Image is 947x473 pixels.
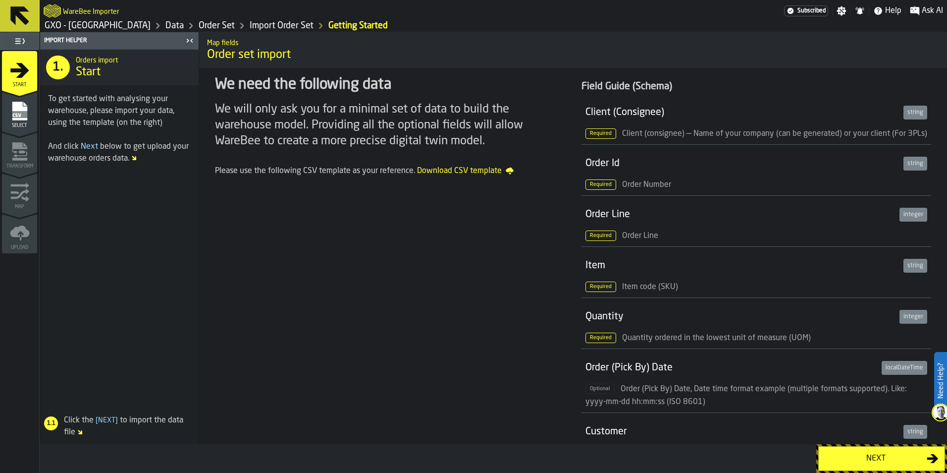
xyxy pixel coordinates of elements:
[882,361,927,375] div: localDateTime
[622,130,927,138] span: Client (consignee) — Name of your company (can be generated) or your client (For 3PLs)
[906,5,947,17] label: button-toggle-Ask AI
[585,310,895,324] div: Quantity
[903,259,927,273] div: string
[833,6,850,16] label: button-toggle-Settings
[2,164,37,169] span: Transform
[922,5,943,17] span: Ask AI
[585,208,895,222] div: Order Line
[585,282,616,292] span: Required
[818,446,945,471] button: button-Next
[250,20,314,31] a: link-to-/wh/i/a3c616c1-32a4-47e6-8ca0-af4465b04030/import/orders/
[165,20,184,31] a: link-to-/wh/i/a3c616c1-32a4-47e6-8ca0-af4465b04030/data
[199,32,947,68] div: title-Order set import
[903,425,927,439] div: string
[215,167,415,175] span: Please use the following CSV template as your reference.
[825,453,927,465] div: Next
[76,64,101,80] span: Start
[585,384,615,394] span: Optional
[899,208,927,222] div: integer
[784,5,828,16] div: Menu Subscription
[903,106,927,119] div: string
[46,56,70,79] div: 1.
[935,353,946,409] label: Need Help?
[63,6,119,16] h2: Sub Title
[885,5,901,17] span: Help
[115,417,118,424] span: ]
[42,37,183,44] div: Import Helper
[2,245,37,250] span: Upload
[585,385,907,406] span: Order (Pick By) Date, Date time format example (multiple formats supported). Like: yyyy-mm-dd hh:...
[2,92,37,131] li: menu Select
[94,417,120,424] span: Next
[44,2,61,20] a: logo-header
[869,5,905,17] label: button-toggle-Help
[199,20,235,31] a: link-to-/wh/i/a3c616c1-32a4-47e6-8ca0-af4465b04030/data/orders/
[2,34,37,48] label: button-toggle-Toggle Full Menu
[585,259,899,273] div: Item
[40,414,195,438] div: Click the to import the data file
[585,128,616,139] span: Required
[48,93,191,129] div: To get started with analysing your warehouse, please import your data, using the template (on the...
[585,179,616,190] span: Required
[622,283,678,291] span: Item code (SKU)
[2,214,37,253] li: menu Upload
[48,141,191,165] div: And click below to get upload your warehouse orders data.
[328,20,388,31] a: link-to-/wh/i/a3c616c1-32a4-47e6-8ca0-af4465b04030/import/orders/
[585,425,899,439] div: Customer
[903,157,927,171] div: string
[622,334,811,342] span: Quantity ordered in the lowest unit of measure (UOM)
[40,50,199,85] div: title-Start
[585,333,616,343] span: Required
[899,310,927,324] div: integer
[417,165,514,178] a: Download CSV template
[2,173,37,213] li: menu Map
[76,55,191,64] h2: Sub Title
[585,361,878,375] div: Order (Pick By) Date
[851,6,869,16] label: button-toggle-Notifications
[585,231,616,241] span: Required
[96,417,98,424] span: [
[44,20,493,32] nav: Breadcrumb
[417,165,514,177] span: Download CSV template
[215,76,565,94] div: We need the following data
[207,47,939,63] span: Order set import
[2,51,37,91] li: menu Start
[81,143,98,151] span: Next
[622,181,671,189] span: Order Number
[40,32,199,50] header: Import Helper
[622,232,658,240] span: Order Line
[581,80,931,94] div: Field Guide (Schema)
[2,82,37,88] span: Start
[183,35,197,47] label: button-toggle-Close me
[215,102,565,149] div: We will only ask you for a minimal set of data to build the warehouse model. Providing all the op...
[2,204,37,210] span: Map
[585,157,899,171] div: Order Id
[45,20,151,31] a: link-to-/wh/i/a3c616c1-32a4-47e6-8ca0-af4465b04030
[784,5,828,16] a: link-to-/wh/i/a3c616c1-32a4-47e6-8ca0-af4465b04030/settings/billing
[2,123,37,128] span: Select
[207,37,939,47] h2: Sub Title
[797,7,826,14] span: Subscribed
[45,420,57,427] span: 1.1
[585,106,899,119] div: Client (Consignee)
[2,132,37,172] li: menu Transform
